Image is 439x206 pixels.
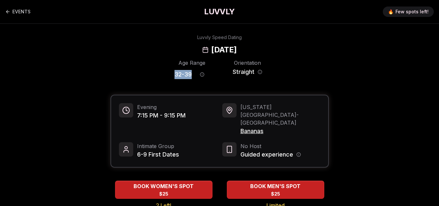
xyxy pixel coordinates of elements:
span: 7:15 PM - 9:15 PM [137,111,186,120]
button: BOOK WOMEN'S SPOT - 2 Left! [115,181,213,199]
button: BOOK MEN'S SPOT - Limited [227,181,324,199]
button: Age range information [195,67,209,82]
a: LUVVLY [204,7,235,17]
button: Host information [296,152,301,157]
span: [US_STATE][GEOGRAPHIC_DATA] - [GEOGRAPHIC_DATA] [240,103,320,127]
span: $25 [271,191,280,197]
div: Luvvly Speed Dating [197,34,242,41]
span: BOOK MEN'S SPOT [249,182,302,190]
div: Orientation [230,59,265,67]
a: Back to events [5,5,31,18]
span: Intimate Group [137,142,179,150]
span: Evening [137,103,186,111]
button: Orientation information [258,70,262,74]
span: 32 - 39 [174,70,192,79]
span: Few spots left! [395,8,429,15]
span: BOOK WOMEN'S SPOT [132,182,195,190]
h2: [DATE] [211,45,237,55]
span: 6-9 First Dates [137,150,179,159]
span: $25 [159,191,168,197]
span: 🔥 [388,8,394,15]
span: Straight [233,67,254,76]
span: Bananas [240,127,320,136]
span: No Host [240,142,301,150]
div: Age Range [174,59,209,67]
span: Guided experience [240,150,293,159]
